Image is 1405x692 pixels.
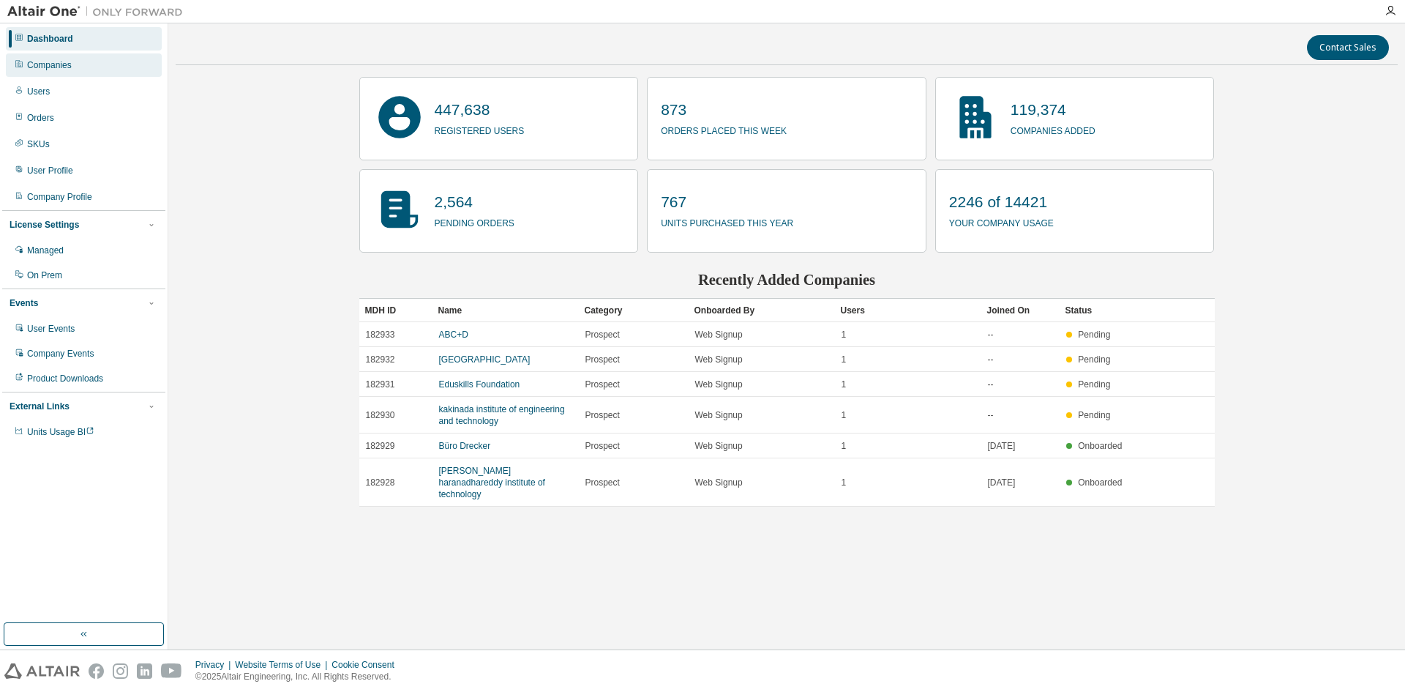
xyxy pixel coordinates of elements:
div: Privacy [195,659,235,671]
div: User Events [27,323,75,335]
div: Companies [27,59,72,71]
img: Altair One [7,4,190,19]
span: Prospect [585,409,620,421]
p: 447,638 [435,99,525,121]
div: Events [10,297,38,309]
p: 767 [661,191,793,213]
span: 182929 [366,440,395,452]
span: Units Usage BI [27,427,94,437]
img: instagram.svg [113,663,128,679]
span: 1 [842,477,847,488]
span: Web Signup [695,440,743,452]
div: Status [1065,299,1127,322]
a: [GEOGRAPHIC_DATA] [439,354,531,365]
span: Pending [1078,330,1110,340]
span: 1 [842,440,847,452]
div: Users [27,86,50,97]
span: Onboarded [1078,477,1122,488]
span: Web Signup [695,477,743,488]
p: registered users [435,121,525,138]
span: Onboarded [1078,441,1122,451]
span: Pending [1078,410,1110,420]
div: Joined On [987,299,1054,322]
img: altair_logo.svg [4,663,80,679]
span: Web Signup [695,329,743,341]
div: Product Downloads [27,373,103,384]
span: -- [988,329,994,341]
a: kakinada institute of engineering and technology [439,404,565,426]
span: -- [988,409,994,421]
span: 1 [842,329,847,341]
p: your company usage [949,213,1054,230]
span: Prospect [585,379,620,390]
div: Name [438,299,573,322]
div: User Profile [27,165,73,176]
span: [DATE] [988,440,1016,452]
a: ABC+D [439,330,468,340]
span: 182932 [366,354,395,365]
div: Orders [27,112,54,124]
p: orders placed this week [661,121,787,138]
span: 1 [842,354,847,365]
span: Prospect [585,329,620,341]
div: External Links [10,401,70,412]
div: Company Events [27,348,94,360]
p: pending orders [435,213,514,230]
p: 2,564 [435,191,514,213]
p: companies added [1011,121,1095,138]
p: 873 [661,99,787,121]
span: -- [988,379,994,390]
span: Web Signup [695,354,743,365]
div: Company Profile [27,191,92,203]
span: Web Signup [695,409,743,421]
p: 2246 of 14421 [949,191,1054,213]
div: SKUs [27,138,50,150]
span: Prospect [585,440,620,452]
span: 182931 [366,379,395,390]
a: [PERSON_NAME] haranadhareddy institute of technology [439,466,545,499]
div: Category [585,299,683,322]
button: Contact Sales [1307,35,1389,60]
div: License Settings [10,219,79,231]
a: Büro Drecker [439,441,491,451]
div: Cookie Consent [331,659,402,671]
span: 182933 [366,329,395,341]
span: 182930 [366,409,395,421]
span: [DATE] [988,477,1016,488]
span: Web Signup [695,379,743,390]
span: Pending [1078,354,1110,365]
img: linkedin.svg [137,663,152,679]
span: Pending [1078,379,1110,390]
span: 1 [842,379,847,390]
div: Users [841,299,975,322]
span: Prospect [585,477,620,488]
div: Onboarded By [694,299,829,322]
div: Dashboard [27,33,73,45]
span: Prospect [585,354,620,365]
p: units purchased this year [661,213,793,230]
span: -- [988,354,994,365]
p: © 2025 Altair Engineering, Inc. All Rights Reserved. [195,671,403,683]
div: Managed [27,245,64,256]
img: facebook.svg [89,663,104,679]
img: youtube.svg [161,663,182,679]
p: 119,374 [1011,99,1095,121]
div: MDH ID [365,299,427,322]
h2: Recently Added Companies [359,270,1215,289]
span: 1 [842,409,847,421]
span: 182928 [366,477,395,488]
div: Website Terms of Use [235,659,331,671]
div: On Prem [27,269,62,281]
a: Eduskills Foundation [439,379,520,390]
